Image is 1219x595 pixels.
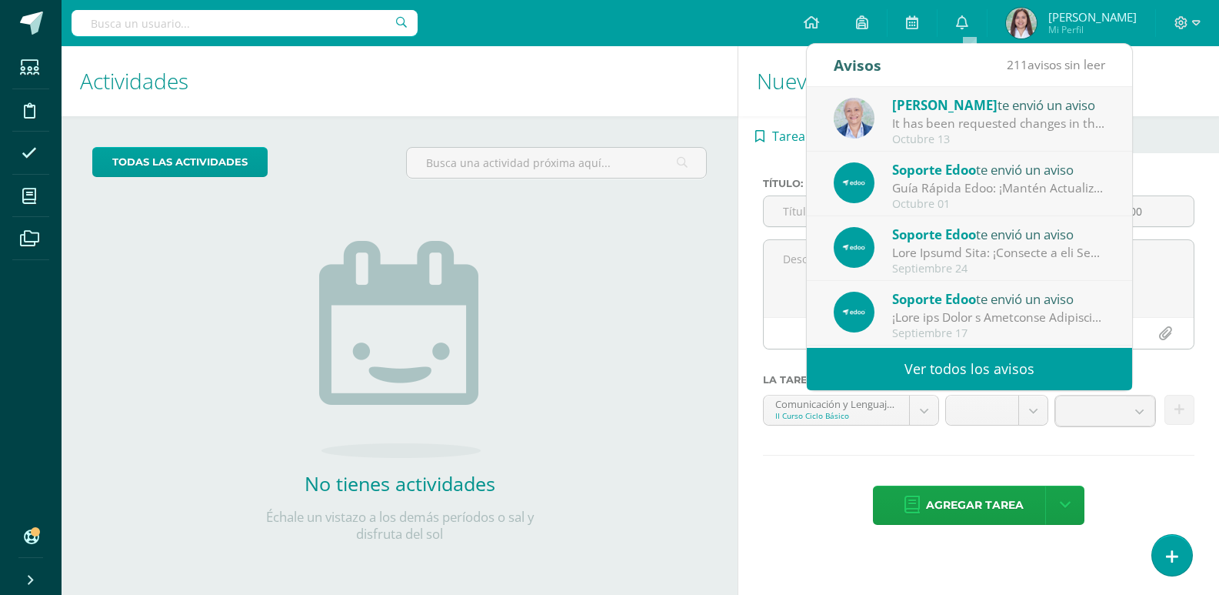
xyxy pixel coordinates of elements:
[757,46,1201,116] h1: Nueva actividad
[892,198,1106,211] div: Octubre 01
[892,289,1106,309] div: te envió un aviso
[738,116,821,153] a: Tarea
[407,148,707,178] input: Busca una actividad próxima aquí...
[926,486,1024,524] span: Agregar tarea
[1006,8,1037,38] img: f5bd1891ebb362354a98283855bc7a32.png
[892,262,1106,276] div: Septiembre 24
[892,96,998,114] span: [PERSON_NAME]
[246,509,554,543] p: Échale un vistazo a los demás períodos o sal y disfruta del sol
[892,115,1106,132] div: It has been requested changes in the review of the unit Unidad 4 for the course Comunicación y Le...
[892,224,1106,244] div: te envió un aviso
[892,290,976,308] span: Soporte Edoo
[834,44,881,86] div: Avisos
[72,10,418,36] input: Busca un usuario...
[1048,9,1137,25] span: [PERSON_NAME]
[775,410,898,421] div: II Curso Ciclo Básico
[764,396,938,425] a: Comunicación y Lenguaje, Inglés 'A'II Curso Ciclo Básico
[92,147,268,177] a: todas las Actividades
[319,241,481,458] img: no_activities.png
[892,159,1106,179] div: te envió un aviso
[892,244,1106,262] div: Guía Rápida Edoo: ¡Notifica a los Padres sobre Faltas Disciplinarias con un Clic!: En Edoo, busca...
[892,133,1106,146] div: Octubre 13
[764,196,1008,226] input: Título
[892,161,976,179] span: Soporte Edoo
[892,179,1106,197] div: Guía Rápida Edoo: ¡Mantén Actualizada tu Información de Perfil!: En Edoo, es importante mantener ...
[246,470,554,496] h2: No tienes actividades
[834,98,874,139] img: f24cef65ddb5a4d6bdc625a7495df7ce.png
[763,374,1194,386] label: La tarea se asignará a:
[807,348,1132,390] a: Ver todos los avisos
[1048,23,1137,36] span: Mi Perfil
[772,118,805,155] span: Tarea
[775,396,898,410] div: Comunicación y Lenguaje, Inglés 'A'
[892,226,976,243] span: Soporte Edoo
[892,327,1106,340] div: Septiembre 17
[834,162,874,203] img: 12277ecdfbdc96d808d4cf42e204b2dc.png
[892,309,1106,326] div: ¡Deja una Tarea a Múltiples Secciones en un Solo Paso!: En Edoo, buscamos simplificar la gestión ...
[834,292,874,333] img: 12277ecdfbdc96d808d4cf42e204b2dc.png
[834,227,874,268] img: 12277ecdfbdc96d808d4cf42e204b2dc.png
[892,95,1106,115] div: te envió un aviso
[1007,56,1105,73] span: avisos sin leer
[1007,56,1027,73] span: 211
[763,178,1009,189] label: Título:
[80,46,719,116] h1: Actividades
